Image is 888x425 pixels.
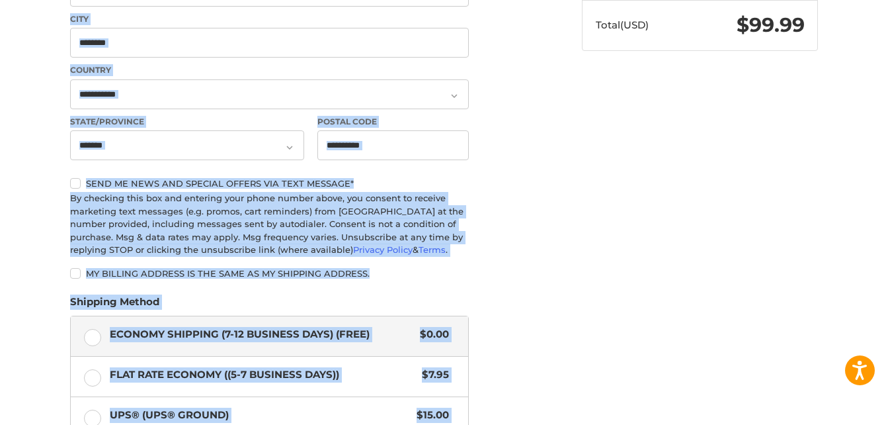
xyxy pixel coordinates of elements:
legend: Shipping Method [70,295,159,316]
span: $7.95 [415,367,449,383]
label: Country [70,64,469,76]
label: My billing address is the same as my shipping address. [70,268,469,279]
a: Privacy Policy [353,244,413,255]
a: Terms [419,244,446,255]
span: $15.00 [410,408,449,423]
span: Flat Rate Economy ((5-7 Business Days)) [110,367,416,383]
span: Economy Shipping (7-12 Business Days) (Free) [110,327,414,342]
span: Total (USD) [596,19,649,31]
span: $0.00 [413,327,449,342]
label: Postal Code [317,116,469,128]
div: By checking this box and entering your phone number above, you consent to receive marketing text ... [70,192,469,257]
label: City [70,13,469,25]
label: Send me news and special offers via text message* [70,178,469,189]
span: $99.99 [737,13,805,37]
span: UPS® (UPS® Ground) [110,408,411,423]
label: State/Province [70,116,304,128]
